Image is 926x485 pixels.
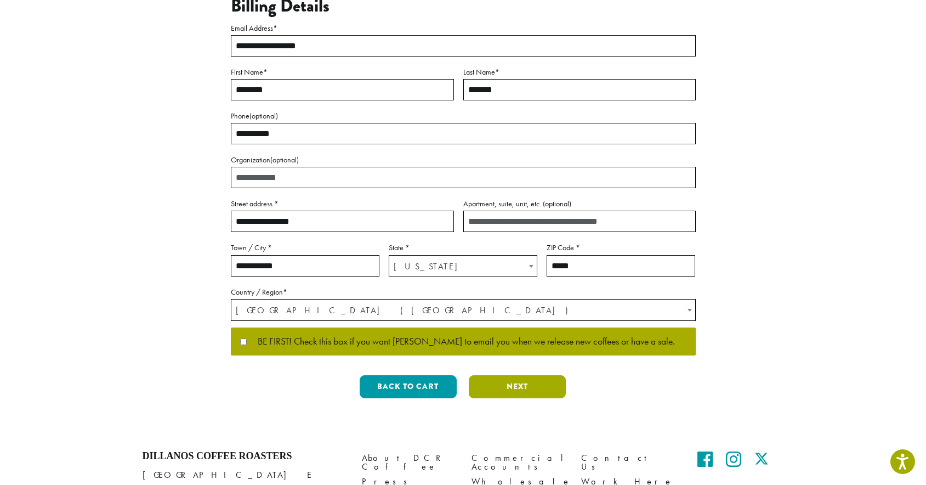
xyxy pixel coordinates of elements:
a: Commercial Accounts [471,450,565,474]
h4: Dillanos Coffee Roasters [143,450,345,463]
span: Georgia [389,256,537,277]
a: About DCR Coffee [362,450,455,474]
label: Last Name [463,65,696,79]
button: Next [469,375,566,398]
span: BE FIRST! Check this box if you want [PERSON_NAME] to email you when we release new coffees or ha... [247,337,675,347]
label: ZIP Code [547,241,695,255]
span: Country / Region [231,299,696,321]
span: State [389,255,537,277]
a: Contact Us [581,450,674,474]
label: Town / City [231,241,379,255]
label: Email Address [231,21,696,35]
label: Apartment, suite, unit, etc. [463,197,696,211]
label: First Name [231,65,454,79]
button: Back to cart [360,375,457,398]
span: (optional) [249,111,278,121]
input: BE FIRST! Check this box if you want [PERSON_NAME] to email you when we release new coffees or ha... [240,339,247,345]
span: (optional) [543,199,571,208]
label: Organization [231,153,696,167]
label: Street address [231,197,454,211]
label: State [389,241,537,255]
span: (optional) [270,155,299,165]
span: United States (US) [231,300,695,321]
